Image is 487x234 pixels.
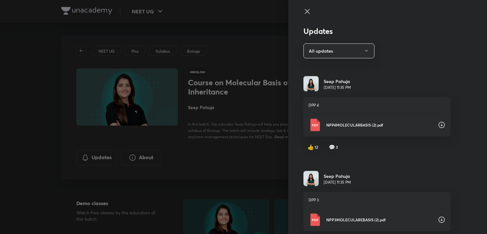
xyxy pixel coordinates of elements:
img: Avatar [303,76,319,91]
h3: Updates [303,27,451,36]
h6: Seep Pahuja [324,173,350,179]
img: Pdf [308,213,321,226]
p: DPP 4 [308,102,445,108]
p: NPP3MOLECULAREBASIS (2).pdf [326,217,433,223]
h6: Seep Pahuja [324,78,350,85]
span: like [308,144,314,150]
p: [DATE] 11:35 PM [324,179,351,185]
span: 12 [315,144,318,150]
p: DPP 3 [308,197,445,203]
img: Avatar [303,171,319,186]
p: [DATE] 11:35 PM [324,85,351,90]
p: NPP4MOLECULARBASIS (2).pdf [326,122,433,128]
span: comment [329,144,335,150]
span: 3 [336,144,338,150]
img: Pdf [308,119,321,131]
button: All updates [303,43,374,58]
